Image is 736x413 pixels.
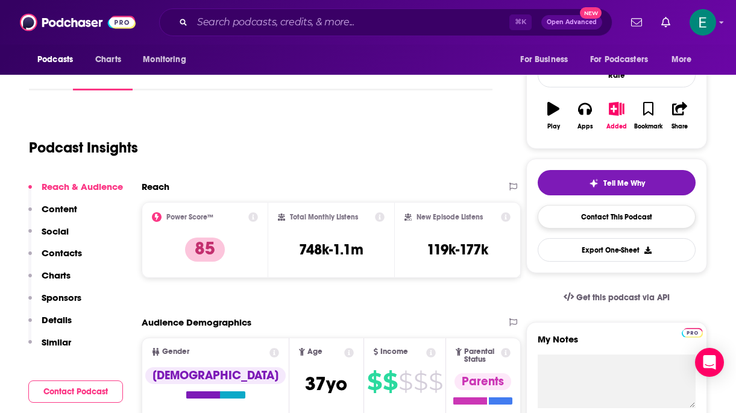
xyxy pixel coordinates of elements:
a: Show notifications dropdown [656,12,675,33]
a: Pro website [682,326,703,338]
a: Reviews2 [225,63,274,90]
p: Charts [42,270,71,281]
button: Export One-Sheet [538,238,696,262]
button: Content [28,203,77,225]
span: Logged in as ellien [690,9,716,36]
div: Parents [454,373,511,390]
span: $ [383,372,397,391]
span: $ [398,372,412,391]
button: Open AdvancedNew [541,15,602,30]
p: Similar [42,336,71,348]
p: Content [42,203,77,215]
label: My Notes [538,333,696,355]
div: Search podcasts, credits, & more... [159,8,612,36]
button: open menu [582,48,665,71]
span: Charts [95,51,121,68]
a: $$$$$ [367,372,442,391]
a: Parents [453,373,512,405]
p: 85 [185,238,225,262]
img: tell me why sparkle [589,178,599,188]
h3: 748k-1.1m [299,241,363,259]
button: Social [28,225,69,248]
button: open menu [29,48,89,71]
span: $ [367,372,382,391]
input: Search podcasts, credits, & more... [192,13,509,32]
button: Play [538,94,569,137]
a: Episodes189 [149,63,209,90]
p: Contacts [42,247,82,259]
span: Get this podcast via API [576,292,670,303]
span: Monitoring [143,51,186,68]
h1: Podcast Insights [29,139,138,157]
h2: Power Score™ [166,213,213,221]
a: Lists22 [357,63,392,90]
a: Credits58 [291,63,340,90]
span: For Podcasters [590,51,648,68]
span: Open Advanced [547,19,597,25]
a: Show notifications dropdown [626,12,647,33]
button: tell me why sparkleTell Me Why [538,170,696,195]
span: For Business [520,51,568,68]
button: Contact Podcast [28,380,123,403]
span: $ [414,372,427,391]
span: Income [380,348,408,356]
span: ⌘ K [509,14,532,30]
a: Similar [409,63,438,90]
a: Get this podcast via API [554,283,679,312]
button: Share [664,94,696,137]
div: Apps [577,123,593,130]
span: Age [307,348,322,356]
span: 37 yo [305,372,347,396]
a: InsightsPodchaser Pro [73,63,133,90]
img: Podchaser Pro [682,328,703,338]
h3: 119k-177k [427,241,488,259]
button: Charts [28,270,71,292]
span: Podcasts [37,51,73,68]
h2: New Episode Listens [417,213,483,221]
span: Tell Me Why [603,178,645,188]
div: Open Intercom Messenger [695,348,724,377]
span: More [672,51,692,68]
div: [DEMOGRAPHIC_DATA] [145,367,286,384]
button: Added [601,94,632,137]
button: open menu [663,48,707,71]
h2: Audience Demographics [142,317,251,328]
h2: Reach [142,181,169,192]
span: Gender [162,348,189,356]
a: [DEMOGRAPHIC_DATA] [145,367,286,399]
button: Apps [569,94,600,137]
button: Details [28,314,72,336]
p: Social [42,225,69,237]
button: Sponsors [28,292,81,314]
img: User Profile [690,9,716,36]
button: open menu [512,48,583,71]
a: Contact This Podcast [538,205,696,229]
div: Bookmark [634,123,662,130]
img: Podchaser - Follow, Share and Rate Podcasts [20,11,136,34]
h2: Total Monthly Listens [290,213,358,221]
button: Similar [28,336,71,359]
button: Bookmark [632,94,664,137]
div: Rate [538,63,696,87]
div: Share [672,123,688,130]
p: Sponsors [42,292,81,303]
p: Reach & Audience [42,181,123,192]
div: Added [606,123,627,130]
a: 37yo [305,379,347,394]
div: Play [547,123,560,130]
span: $ [429,372,442,391]
button: Show profile menu [690,9,716,36]
button: open menu [134,48,201,71]
a: About [29,63,56,90]
p: Details [42,314,72,326]
button: Contacts [28,247,82,270]
a: Charts [87,48,128,71]
button: Reach & Audience [28,181,123,203]
span: New [580,7,602,19]
span: Parental Status [464,348,499,364]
